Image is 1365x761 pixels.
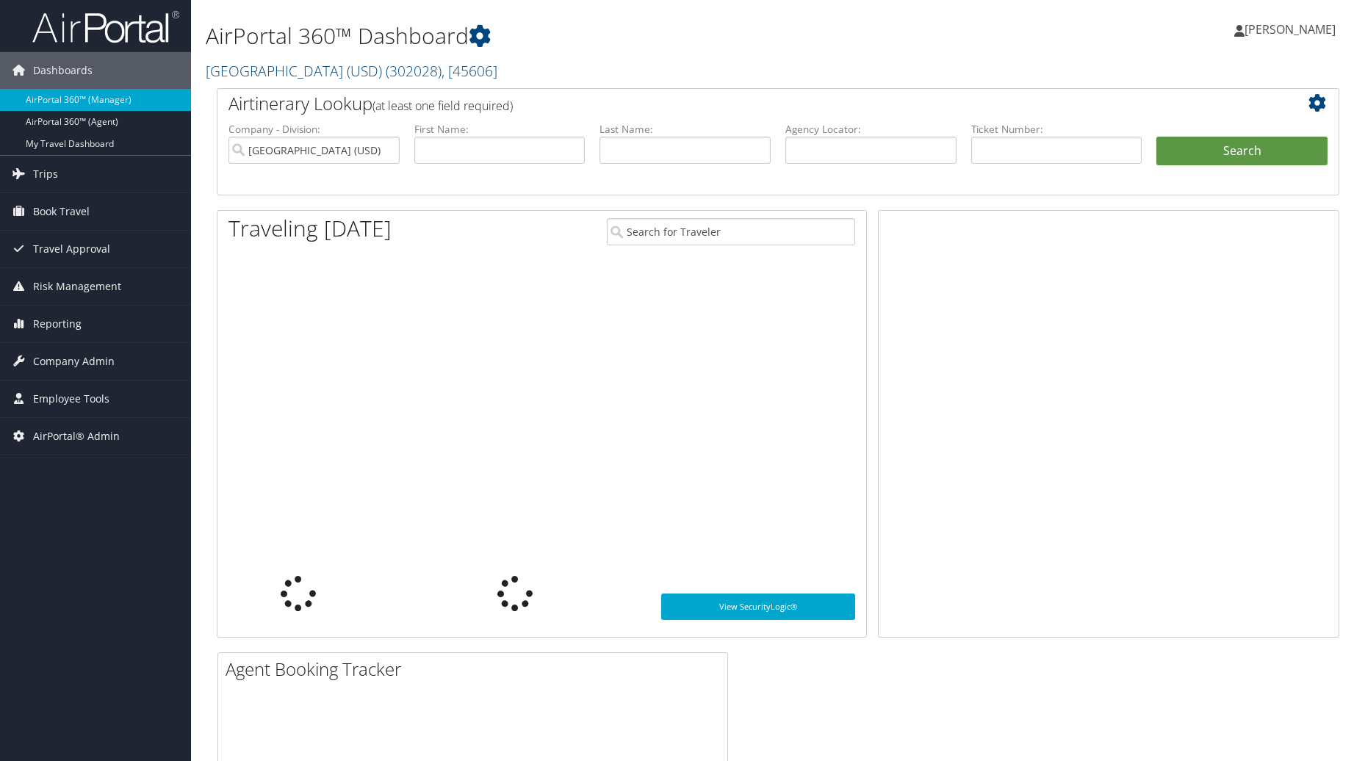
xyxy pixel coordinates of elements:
[33,380,109,417] span: Employee Tools
[607,218,855,245] input: Search for Traveler
[33,268,121,305] span: Risk Management
[228,91,1234,116] h2: Airtinerary Lookup
[1156,137,1328,166] button: Search
[228,122,400,137] label: Company - Division:
[1234,7,1350,51] a: [PERSON_NAME]
[33,343,115,380] span: Company Admin
[33,418,120,455] span: AirPortal® Admin
[206,21,969,51] h1: AirPortal 360™ Dashboard
[33,52,93,89] span: Dashboards
[785,122,957,137] label: Agency Locator:
[226,657,727,682] h2: Agent Booking Tracker
[1245,21,1336,37] span: [PERSON_NAME]
[32,10,179,44] img: airportal-logo.png
[599,122,771,137] label: Last Name:
[33,306,82,342] span: Reporting
[661,594,855,620] a: View SecurityLogic®
[33,156,58,192] span: Trips
[372,98,513,114] span: (at least one field required)
[33,231,110,267] span: Travel Approval
[442,61,497,81] span: , [ 45606 ]
[206,61,497,81] a: [GEOGRAPHIC_DATA] (USD)
[228,213,392,244] h1: Traveling [DATE]
[414,122,586,137] label: First Name:
[386,61,442,81] span: ( 302028 )
[971,122,1142,137] label: Ticket Number:
[33,193,90,230] span: Book Travel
